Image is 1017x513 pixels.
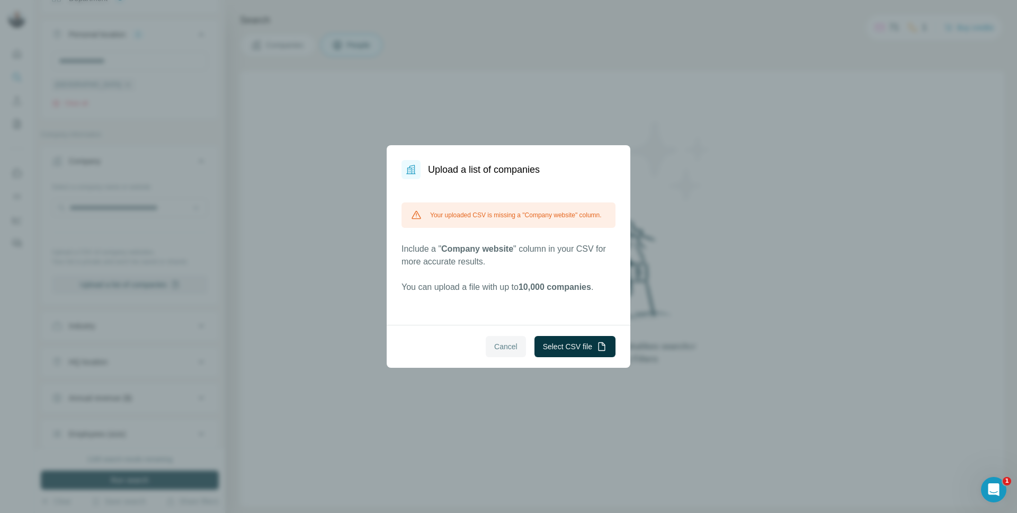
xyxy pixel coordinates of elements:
span: Cancel [494,341,518,352]
span: 1 [1003,477,1011,485]
button: Cancel [486,336,526,357]
span: Company website [441,244,513,253]
h1: Upload a list of companies [428,162,540,177]
div: Your uploaded CSV is missing a "Company website" column. [402,202,615,228]
button: Select CSV file [534,336,615,357]
iframe: Intercom live chat [981,477,1006,502]
p: Include a " " column in your CSV for more accurate results. [402,243,615,268]
span: 10,000 companies [519,282,591,291]
p: You can upload a file with up to . [402,281,615,294]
